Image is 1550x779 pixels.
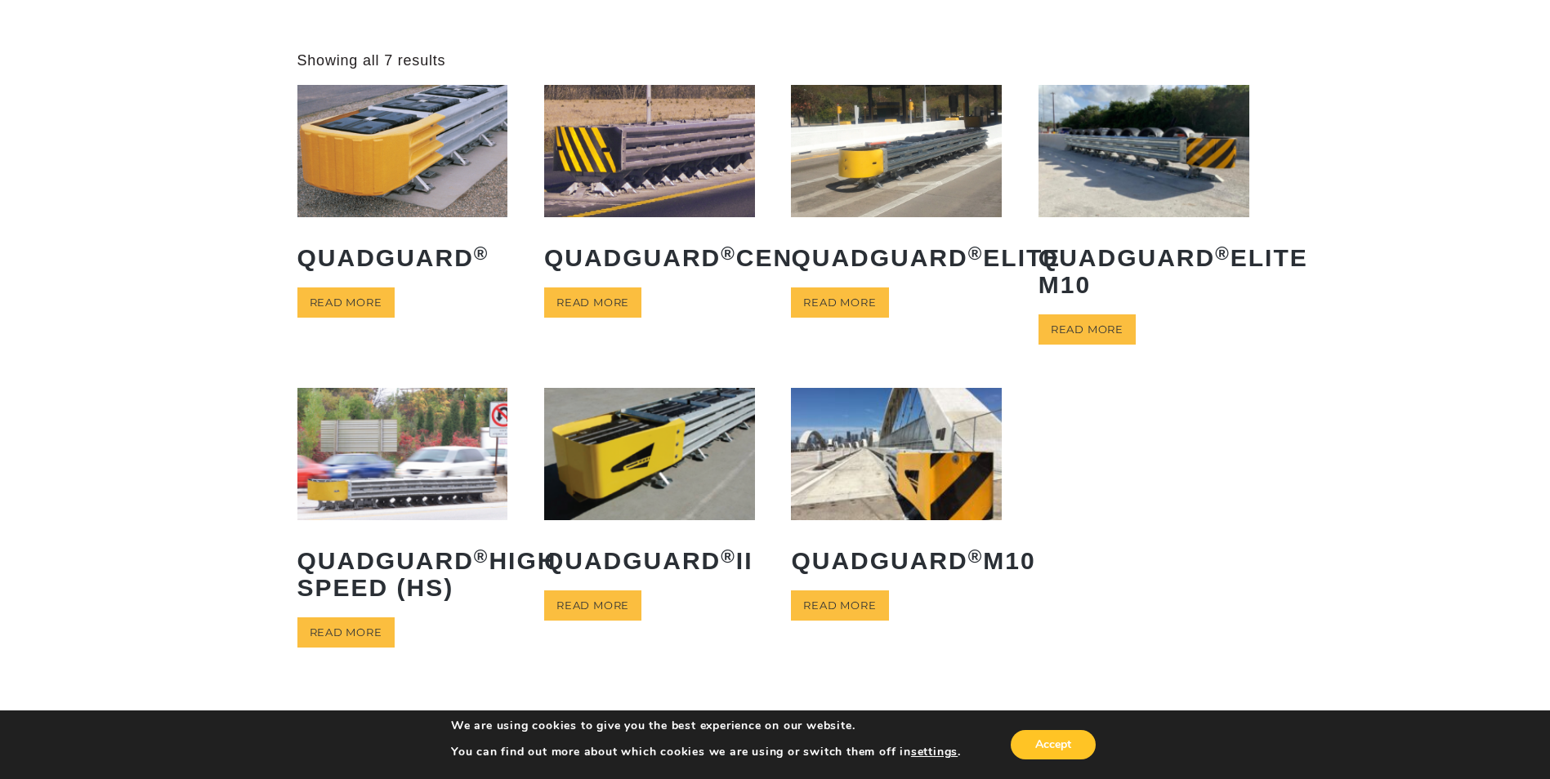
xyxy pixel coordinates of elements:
[544,388,755,585] a: QuadGuard®II
[911,745,958,759] button: settings
[474,243,489,264] sup: ®
[451,719,961,733] p: We are using cookies to give you the best experience on our website.
[297,617,395,648] a: Read more about “QuadGuard® High Speed (HS)”
[1039,85,1249,309] a: QuadGuard®Elite M10
[544,287,641,318] a: Read more about “QuadGuard® CEN”
[791,535,1002,586] h2: QuadGuard M10
[1039,232,1249,310] h2: QuadGuard Elite M10
[544,232,755,283] h2: QuadGuard CEN
[791,590,888,621] a: Read more about “QuadGuard® M10”
[297,85,508,283] a: QuadGuard®
[297,232,508,283] h2: QuadGuard
[1011,730,1096,759] button: Accept
[474,546,489,567] sup: ®
[791,388,1002,585] a: QuadGuard®M10
[1039,314,1136,345] a: Read more about “QuadGuard® Elite M10”
[721,546,736,567] sup: ®
[297,388,508,612] a: QuadGuard®High Speed (HS)
[1215,243,1231,264] sup: ®
[297,535,508,613] h2: QuadGuard High Speed (HS)
[544,590,641,621] a: Read more about “QuadGuard® II”
[451,745,961,759] p: You can find out more about which cookies we are using or switch them off in .
[544,535,755,586] h2: QuadGuard II
[791,85,1002,283] a: QuadGuard®Elite
[968,546,984,567] sup: ®
[791,232,1002,283] h2: QuadGuard Elite
[968,243,984,264] sup: ®
[297,287,395,318] a: Read more about “QuadGuard®”
[791,287,888,318] a: Read more about “QuadGuard® Elite”
[297,51,446,70] p: Showing all 7 results
[721,243,736,264] sup: ®
[544,85,755,283] a: QuadGuard®CEN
